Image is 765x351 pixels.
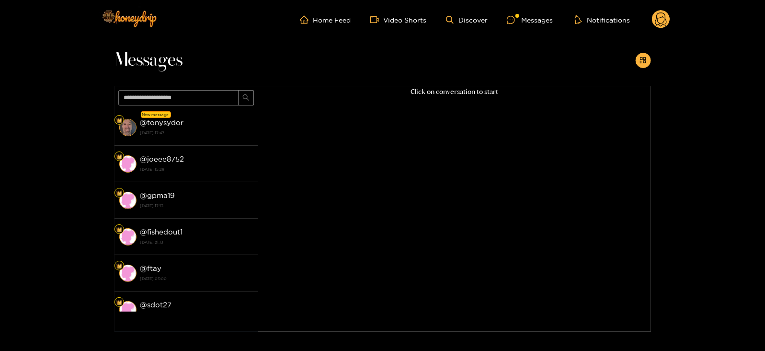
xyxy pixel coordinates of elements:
[116,190,122,196] img: Fan Level
[446,16,488,24] a: Discover
[300,15,351,24] a: Home Feed
[114,49,183,72] span: Messages
[507,14,553,25] div: Messages
[140,118,184,127] strong: @ tonysydor
[140,238,253,246] strong: [DATE] 21:13
[239,90,254,105] button: search
[119,155,137,173] img: conversation
[119,301,137,318] img: conversation
[119,228,137,246] img: conversation
[116,227,122,233] img: Fan Level
[370,15,427,24] a: Video Shorts
[636,53,651,68] button: appstore-add
[140,165,253,174] strong: [DATE] 15:28
[119,192,137,209] img: conversation
[140,228,183,236] strong: @ fishedout1
[119,265,137,282] img: conversation
[116,263,122,269] img: Fan Level
[140,155,184,163] strong: @ joeee8752
[119,119,137,136] img: conversation
[242,94,250,102] span: search
[140,264,162,272] strong: @ ftay
[140,191,175,199] strong: @ gpma19
[572,15,633,24] button: Notifications
[140,201,253,210] strong: [DATE] 17:13
[639,57,647,65] span: appstore-add
[116,154,122,160] img: Fan Level
[116,117,122,123] img: Fan Level
[141,111,171,118] div: New message
[140,274,253,283] strong: [DATE] 03:00
[116,300,122,305] img: Fan Level
[140,311,253,319] strong: [DATE] 09:30
[300,15,313,24] span: home
[140,129,253,137] strong: [DATE] 17:47
[258,86,651,97] p: Click on conversation to start
[140,301,172,309] strong: @ sdot27
[370,15,384,24] span: video-camera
